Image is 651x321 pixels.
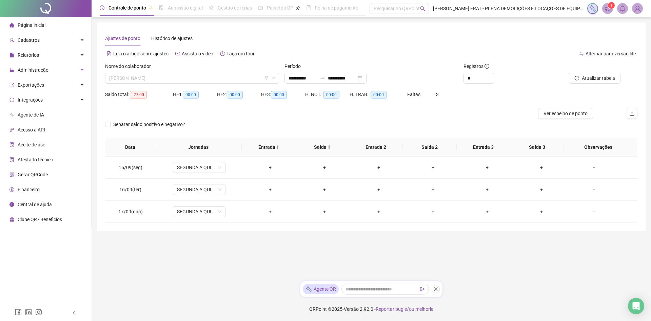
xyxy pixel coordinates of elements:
[249,186,292,193] div: +
[72,310,77,315] span: left
[466,186,509,193] div: +
[151,36,193,41] span: Histórico de ajustes
[574,186,614,193] div: -
[403,138,456,157] th: Saída 2
[18,37,40,43] span: Cadastros
[113,51,169,56] span: Leia o artigo sobre ajustes
[9,23,14,28] span: home
[18,142,45,147] span: Aceite de uso
[105,36,140,41] span: Ajustes de ponto
[574,76,579,81] span: reload
[18,97,43,103] span: Integrações
[305,286,312,293] img: sparkle-icon.fc2bf0ac1784a2077858766a79e2daf3.svg
[177,207,221,217] span: SEGUNDA A QUINTA
[433,287,438,291] span: close
[305,91,350,99] div: H. NOT.:
[168,5,203,11] span: Admissão digital
[466,208,509,215] div: +
[177,184,221,195] span: SEGUNDA A QUINTA
[18,67,48,73] span: Administração
[182,51,213,56] span: Assista o vídeo
[463,63,489,70] span: Registros
[574,208,614,215] div: -
[105,63,155,70] label: Nome do colaborador
[569,143,627,151] span: Observações
[411,186,455,193] div: +
[107,51,112,56] span: file-text
[605,5,611,12] span: notification
[564,138,632,157] th: Observações
[538,108,593,119] button: Ver espelho de ponto
[209,5,214,10] span: sun
[295,138,349,157] th: Saída 1
[303,164,346,171] div: +
[220,51,225,56] span: history
[350,91,407,99] div: H. TRAB.:
[579,51,584,56] span: swap
[261,91,305,99] div: HE 3:
[18,22,45,28] span: Página inicial
[586,51,636,56] span: Alternar para versão lite
[457,138,510,157] th: Entrada 3
[619,5,626,12] span: bell
[433,5,583,12] span: [PERSON_NAME] FRAT - PLENA DEMOLIÇÕES E LOCAÇÕES DE EQUIPAMEN
[18,157,53,162] span: Atestado técnico
[9,157,14,162] span: solution
[357,186,400,193] div: +
[589,5,596,12] img: sparkle-icon.fc2bf0ac1784a2077858766a79e2daf3.svg
[226,51,255,56] span: Faça um tour
[569,73,620,84] button: Atualizar tabela
[357,164,400,171] div: +
[323,91,339,99] span: 00:00
[520,186,563,193] div: +
[9,127,14,132] span: api
[109,73,275,83] span: YURI ALEXANDRE CARVALHO DA SILVA
[100,5,104,10] span: clock-circle
[159,5,164,10] span: file-done
[18,52,39,58] span: Relatórios
[376,306,434,312] span: Reportar bug e/ou melhoria
[574,164,614,171] div: -
[175,51,180,56] span: youtube
[9,53,14,57] span: file
[510,138,564,157] th: Saída 3
[632,3,643,14] img: 64922
[520,208,563,215] div: +
[411,208,455,215] div: +
[9,187,14,192] span: dollar
[9,38,14,42] span: user-add
[9,68,14,72] span: lock
[284,63,305,70] label: Período
[320,75,325,81] span: to
[344,306,359,312] span: Versão
[108,5,146,11] span: Controle de ponto
[544,110,588,117] span: Ver espelho de ponto
[9,142,14,147] span: audit
[582,74,615,82] span: Atualizar tabela
[18,112,44,118] span: Agente de IA
[118,209,143,214] span: 17/09(qua)
[303,186,346,193] div: +
[629,111,635,116] span: upload
[306,5,311,10] span: book
[320,75,325,81] span: swap-right
[303,208,346,215] div: +
[218,5,252,11] span: Gestão de férias
[267,5,293,11] span: Painel do DP
[608,2,615,9] sup: 1
[249,208,292,215] div: +
[420,6,425,11] span: search
[610,3,613,8] span: 1
[18,187,40,192] span: Financeiro
[9,217,14,222] span: gift
[264,76,269,80] span: filter
[18,217,62,222] span: Clube QR - Beneficios
[420,287,425,291] span: send
[411,164,455,171] div: +
[18,202,52,207] span: Central de ajuda
[15,309,22,316] span: facebook
[258,5,263,10] span: dashboard
[303,284,339,294] div: Agente QR
[371,91,387,99] span: 00:00
[25,309,32,316] span: linkedin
